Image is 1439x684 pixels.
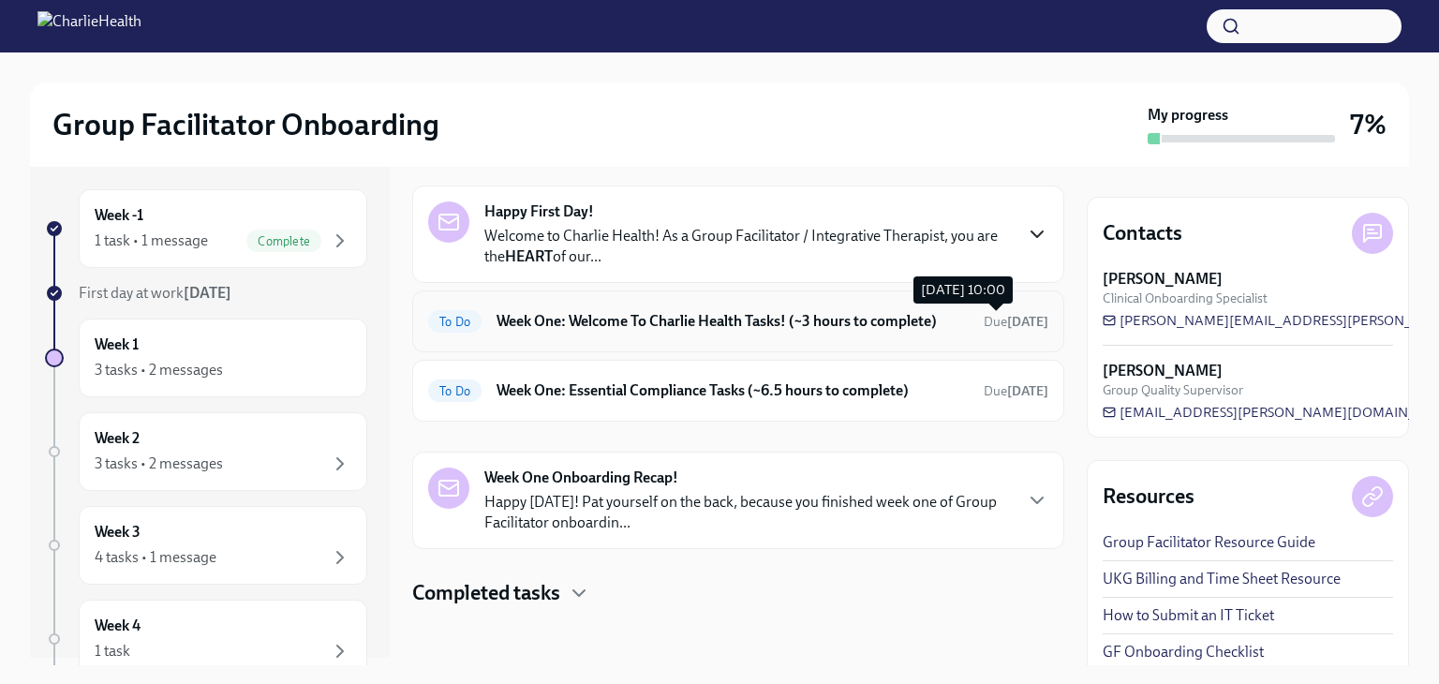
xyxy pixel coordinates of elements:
span: To Do [428,315,482,329]
img: CharlieHealth [37,11,141,41]
a: To DoWeek One: Welcome To Charlie Health Tasks! (~3 hours to complete)Due[DATE] [428,306,1048,336]
a: Week -11 task • 1 messageComplete [45,189,367,268]
strong: Happy First Day! [484,201,594,222]
span: Complete [246,234,321,248]
a: UKG Billing and Time Sheet Resource [1103,569,1341,589]
strong: Week One Onboarding Recap! [484,468,678,488]
strong: My progress [1148,105,1228,126]
span: Due [984,383,1048,399]
strong: [DATE] [1007,314,1048,330]
h6: Week One: Welcome To Charlie Health Tasks! (~3 hours to complete) [497,311,969,332]
a: To DoWeek One: Essential Compliance Tasks (~6.5 hours to complete)Due[DATE] [428,376,1048,406]
a: Week 41 task [45,600,367,678]
span: Group Quality Supervisor [1103,381,1243,399]
h2: Group Facilitator Onboarding [52,106,439,143]
div: 1 task • 1 message [95,230,208,251]
a: Week 13 tasks • 2 messages [45,319,367,397]
strong: [PERSON_NAME] [1103,269,1223,290]
div: 4 tasks • 1 message [95,547,216,568]
h6: Week -1 [95,205,143,226]
div: 3 tasks • 2 messages [95,360,223,380]
p: Welcome to Charlie Health! As a Group Facilitator / Integrative Therapist, you are the of our... [484,226,1011,267]
a: How to Submit an IT Ticket [1103,605,1274,626]
span: To Do [428,384,482,398]
div: 1 task [95,641,130,662]
h6: Week 3 [95,522,141,543]
h6: Week 4 [95,616,141,636]
p: Happy [DATE]! Pat yourself on the back, because you finished week one of Group Facilitator onboar... [484,492,1011,533]
h4: Completed tasks [412,579,560,607]
h3: 7% [1350,108,1387,141]
span: Clinical Onboarding Specialist [1103,290,1268,307]
a: GF Onboarding Checklist [1103,642,1264,662]
h4: Resources [1103,483,1194,511]
a: Week 34 tasks • 1 message [45,506,367,585]
a: Group Facilitator Resource Guide [1103,532,1315,553]
strong: [DATE] [1007,383,1048,399]
h6: Week 2 [95,428,140,449]
strong: HEART [505,247,553,265]
div: Completed tasks [412,579,1064,607]
a: First day at work[DATE] [45,283,367,304]
span: Due [984,314,1048,330]
a: Week 23 tasks • 2 messages [45,412,367,491]
h6: Week One: Essential Compliance Tasks (~6.5 hours to complete) [497,380,969,401]
strong: [PERSON_NAME] [1103,361,1223,381]
strong: [DATE] [184,284,231,302]
span: August 25th, 2025 10:00 [984,382,1048,400]
h4: Contacts [1103,219,1182,247]
h6: Week 1 [95,335,139,355]
div: 3 tasks • 2 messages [95,454,223,474]
span: First day at work [79,284,231,302]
